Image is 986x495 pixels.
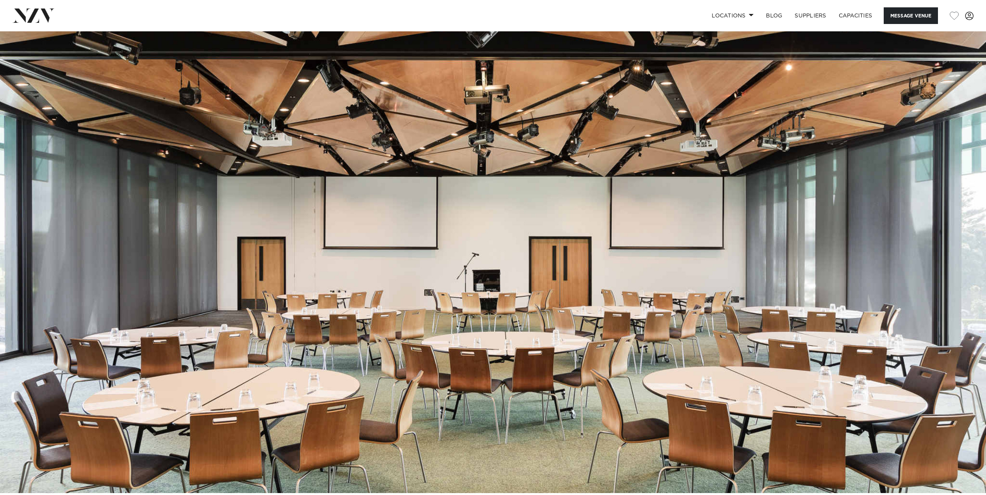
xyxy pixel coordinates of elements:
[706,7,760,24] a: Locations
[833,7,879,24] a: Capacities
[12,9,55,22] img: nzv-logo.png
[760,7,788,24] a: BLOG
[788,7,832,24] a: SUPPLIERS
[884,7,938,24] button: Message Venue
